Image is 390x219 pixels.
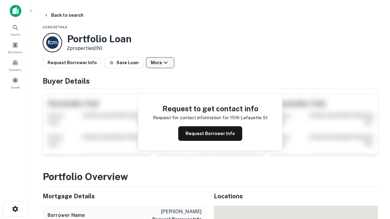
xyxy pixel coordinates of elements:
button: Save Loan [104,57,144,68]
h5: Locations [214,192,378,201]
span: Search [10,32,20,37]
span: Contacts [9,67,21,72]
a: Search [2,22,29,38]
p: 1516 lafayette st [230,114,268,121]
h6: Borrower Name [48,212,85,219]
button: More [146,57,174,68]
span: Borrowers [8,50,23,54]
button: Request Borrower Info [43,57,102,68]
a: Borrowers [2,39,29,56]
span: Loan Details [43,25,67,29]
h5: Mortgage Details [43,192,207,201]
p: 2 properties (IN) [67,45,132,52]
h4: Buyer Details [43,75,378,86]
img: capitalize-icon.png [10,5,21,17]
h3: Portfolio Overview [43,169,378,184]
a: Saved [2,75,29,91]
h4: Request to get contact info [153,103,268,114]
span: Saved [11,85,20,90]
button: Back to search [41,10,86,21]
iframe: Chat Widget [360,170,390,200]
h3: Portfolio Loan [67,33,132,45]
p: Request for contact information for [153,114,229,121]
a: Contacts [2,57,29,73]
p: [PERSON_NAME] [152,208,202,215]
button: Request Borrower Info [178,126,242,141]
